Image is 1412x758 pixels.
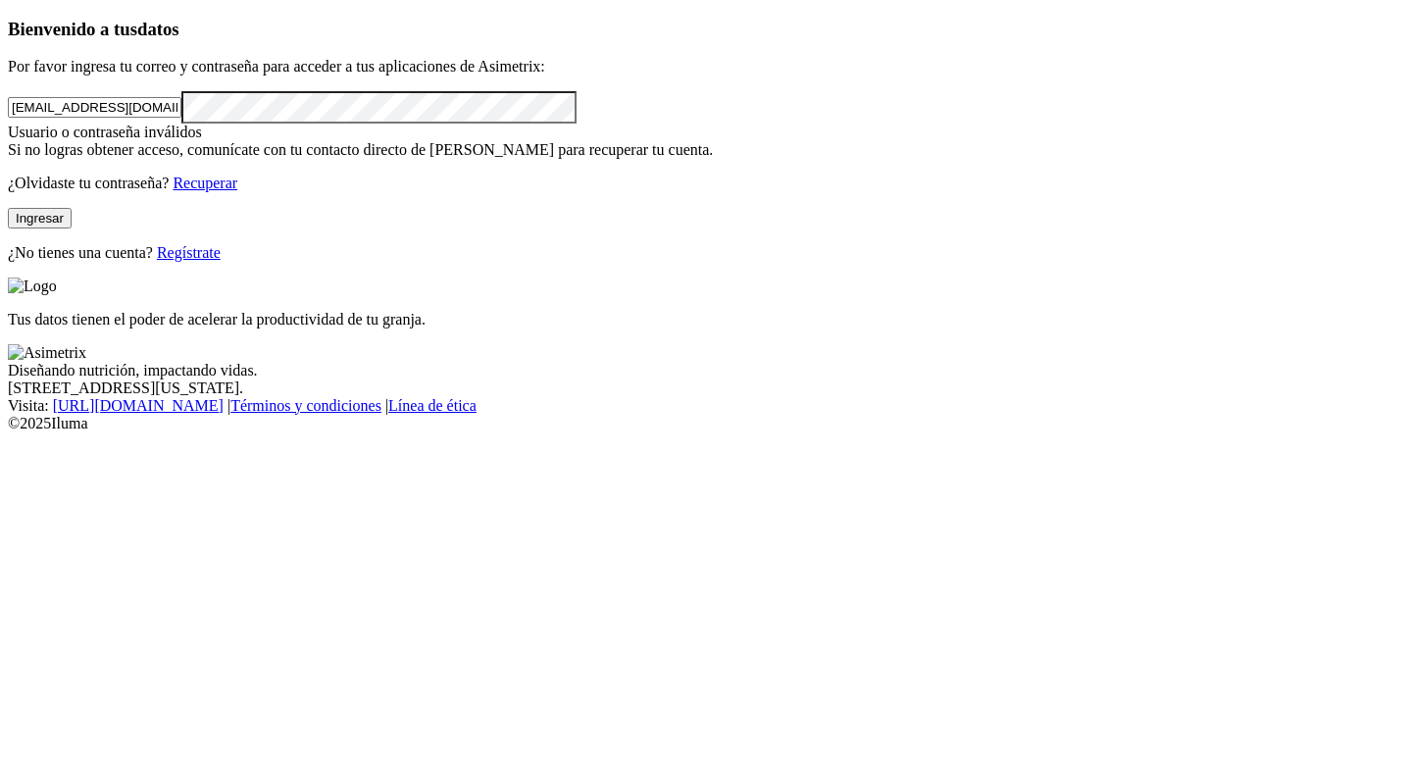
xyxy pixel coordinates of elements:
a: Recuperar [173,175,237,191]
a: Regístrate [157,244,221,261]
div: © 2025 Iluma [8,415,1404,432]
p: ¿Olvidaste tu contraseña? [8,175,1404,192]
button: Ingresar [8,208,72,228]
div: [STREET_ADDRESS][US_STATE]. [8,379,1404,397]
a: Línea de ética [388,397,477,414]
div: Visita : | | [8,397,1404,415]
div: Diseñando nutrición, impactando vidas. [8,362,1404,379]
p: Tus datos tienen el poder de acelerar la productividad de tu granja. [8,311,1404,328]
h3: Bienvenido a tus [8,19,1404,40]
p: ¿No tienes una cuenta? [8,244,1404,262]
a: Términos y condiciones [230,397,381,414]
input: Tu correo [8,97,181,118]
a: [URL][DOMAIN_NAME] [53,397,224,414]
span: datos [137,19,179,39]
p: Por favor ingresa tu correo y contraseña para acceder a tus aplicaciones de Asimetrix: [8,58,1404,76]
img: Logo [8,278,57,295]
div: Usuario o contraseña inválidos Si no logras obtener acceso, comunícate con tu contacto directo de... [8,124,1404,159]
img: Asimetrix [8,344,86,362]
